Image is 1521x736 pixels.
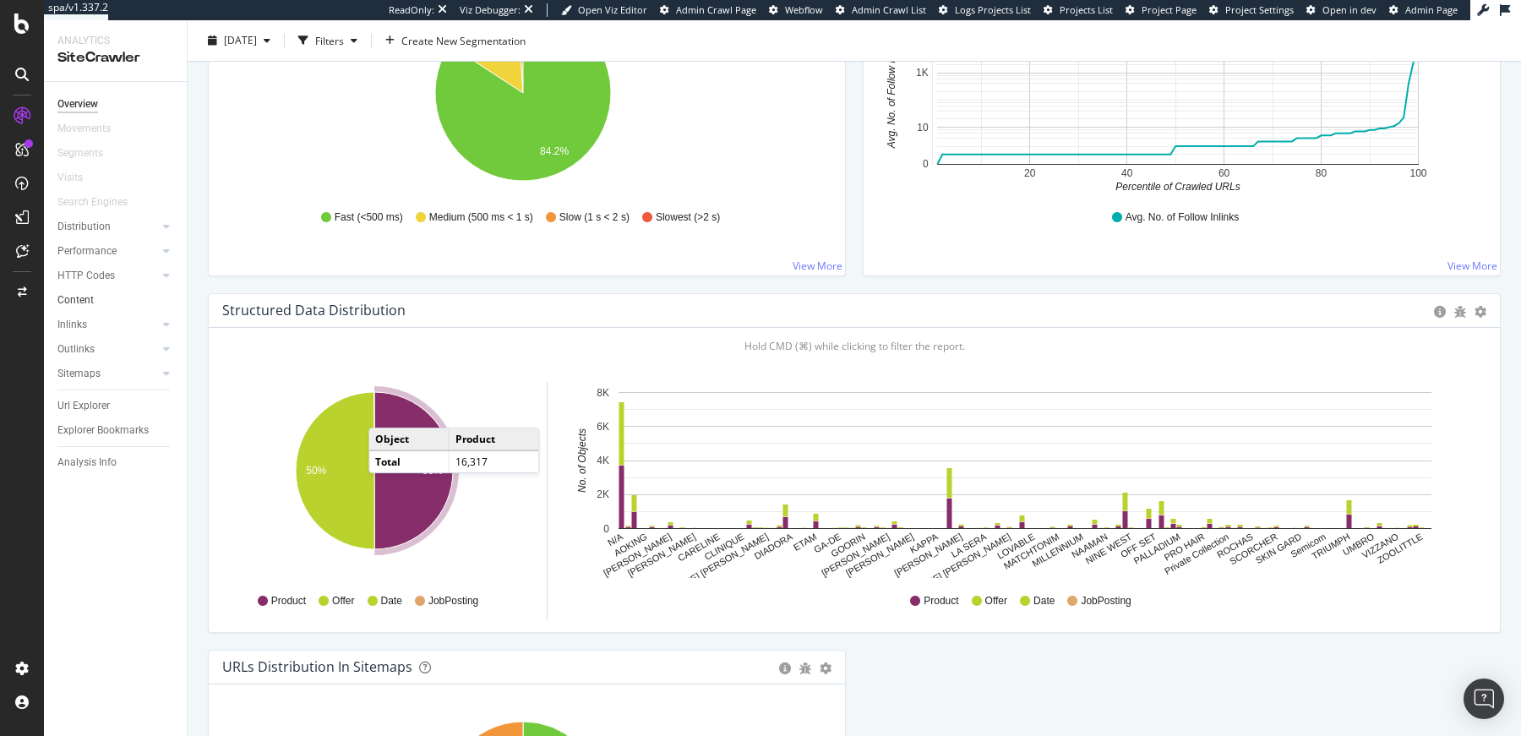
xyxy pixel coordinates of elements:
[57,454,175,472] a: Analysis Info
[559,210,630,225] span: Slow (1 s < 2 s)
[1254,531,1303,565] text: SKIN GARD
[568,382,1471,578] svg: A chart.
[381,594,402,608] span: Date
[812,532,842,555] text: GA-DE
[369,450,449,472] td: Total
[449,450,538,472] td: 16,317
[1033,594,1055,608] span: Date
[561,3,647,17] a: Open Viz Editor
[1030,532,1085,569] text: MILLENNIUM
[660,3,756,17] a: Admin Crawl Page
[1044,3,1113,17] a: Projects List
[57,194,144,211] a: Search Engines
[422,465,443,477] text: 50%
[597,455,609,466] text: 4K
[1115,180,1240,192] text: Percentile of Crawled URLs
[57,454,117,472] div: Analysis Info
[606,531,624,548] text: N/A
[1162,531,1206,562] text: PRO HAIR
[597,421,609,433] text: 6K
[1475,306,1486,318] div: gear
[57,34,173,48] div: Analytics
[597,387,609,399] text: 8K
[873,532,1012,618] text: [PERSON_NAME] [PERSON_NAME]
[613,532,649,559] text: AOKING
[820,532,891,579] text: [PERSON_NAME]
[1142,3,1197,16] span: Project Page
[57,48,173,68] div: SiteCrawler
[57,397,110,415] div: Url Explorer
[1126,3,1197,17] a: Project Page
[1081,594,1131,608] span: JobPosting
[836,3,926,17] a: Admin Crawl List
[1454,306,1466,318] div: bug
[57,267,158,285] a: HTTP Codes
[578,3,647,16] span: Open Viz Editor
[540,144,569,156] text: 84.2%
[369,428,449,450] td: Object
[950,531,989,559] text: LA SERA
[1121,167,1133,179] text: 40
[1289,532,1327,559] text: Semicom
[57,397,175,415] a: Url Explorer
[222,658,412,675] div: URLs Distribution in Sitemaps
[222,302,406,319] div: Structured Data Distribution
[1310,531,1351,560] text: TRIUMPH
[57,341,158,358] a: Outlinks
[916,67,929,79] text: 1K
[1024,167,1036,179] text: 20
[1409,167,1426,179] text: 100
[886,35,897,150] text: Avg. No. of Follow Inlinks
[1341,531,1377,557] text: UMBRO
[1464,679,1504,719] div: Open Intercom Messenger
[792,532,819,553] text: ETAM
[923,158,929,170] text: 0
[1360,531,1401,559] text: VIZZANO
[57,341,95,358] div: Outlinks
[939,3,1031,17] a: Logs Projects List
[379,27,532,54] button: Create New Segmentation
[401,33,526,47] span: Create New Segmentation
[752,531,794,561] text: DIADORA
[332,594,354,608] span: Offer
[1083,531,1133,565] text: NINE WEST
[57,218,111,236] div: Distribution
[201,27,277,54] button: [DATE]
[1215,532,1255,560] text: ROCHAS
[57,292,175,309] a: Content
[908,531,940,555] text: KAPPA
[820,662,831,674] div: gear
[57,144,120,162] a: Segments
[799,662,811,674] div: bug
[57,169,100,187] a: Visits
[1163,532,1230,576] text: Private Collection
[226,382,522,578] svg: A chart.
[224,33,257,47] span: 2025 Aug. 28th
[57,243,158,260] a: Performance
[57,422,149,439] div: Explorer Bookmarks
[1126,210,1240,225] span: Avg. No. of Follow Inlinks
[702,532,745,562] text: CLINIQUE
[306,465,326,477] text: 50%
[57,120,128,138] a: Movements
[1389,3,1458,17] a: Admin Page
[985,594,1007,608] span: Offer
[779,662,791,674] div: circle-info
[57,316,158,334] a: Inlinks
[1447,259,1497,273] a: View More
[603,523,609,535] text: 0
[676,3,756,16] span: Admin Crawl Page
[57,194,128,211] div: Search Engines
[1070,531,1109,559] text: NAAMAN
[626,532,697,579] text: [PERSON_NAME]
[917,122,929,134] text: 10
[1434,306,1446,318] div: circle-info
[602,532,673,579] text: [PERSON_NAME]
[315,33,344,47] div: Filters
[852,3,926,16] span: Admin Crawl List
[597,488,609,500] text: 2K
[793,259,842,273] a: View More
[292,27,364,54] button: Filters
[1405,3,1458,16] span: Admin Page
